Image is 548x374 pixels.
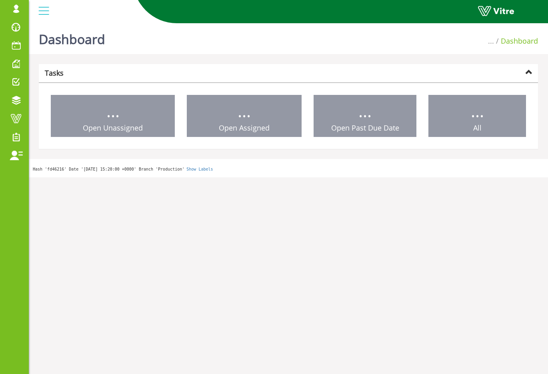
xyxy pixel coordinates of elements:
[488,36,494,46] span: ...
[358,99,372,122] span: ...
[428,95,526,137] a: ... All
[331,123,399,133] span: Open Past Due Date
[45,68,64,78] strong: Tasks
[494,36,538,46] li: Dashboard
[106,99,120,122] span: ...
[33,167,184,171] span: Hash 'fd46216' Date '[DATE] 15:20:00 +0000' Branch 'Production'
[187,95,302,137] a: ... Open Assigned
[51,95,175,137] a: ... Open Unassigned
[186,167,213,171] a: Show Labels
[39,20,105,54] h1: Dashboard
[473,123,482,133] span: All
[219,123,270,133] span: Open Assigned
[83,123,143,133] span: Open Unassigned
[471,99,484,122] span: ...
[314,95,416,137] a: ... Open Past Due Date
[238,99,251,122] span: ...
